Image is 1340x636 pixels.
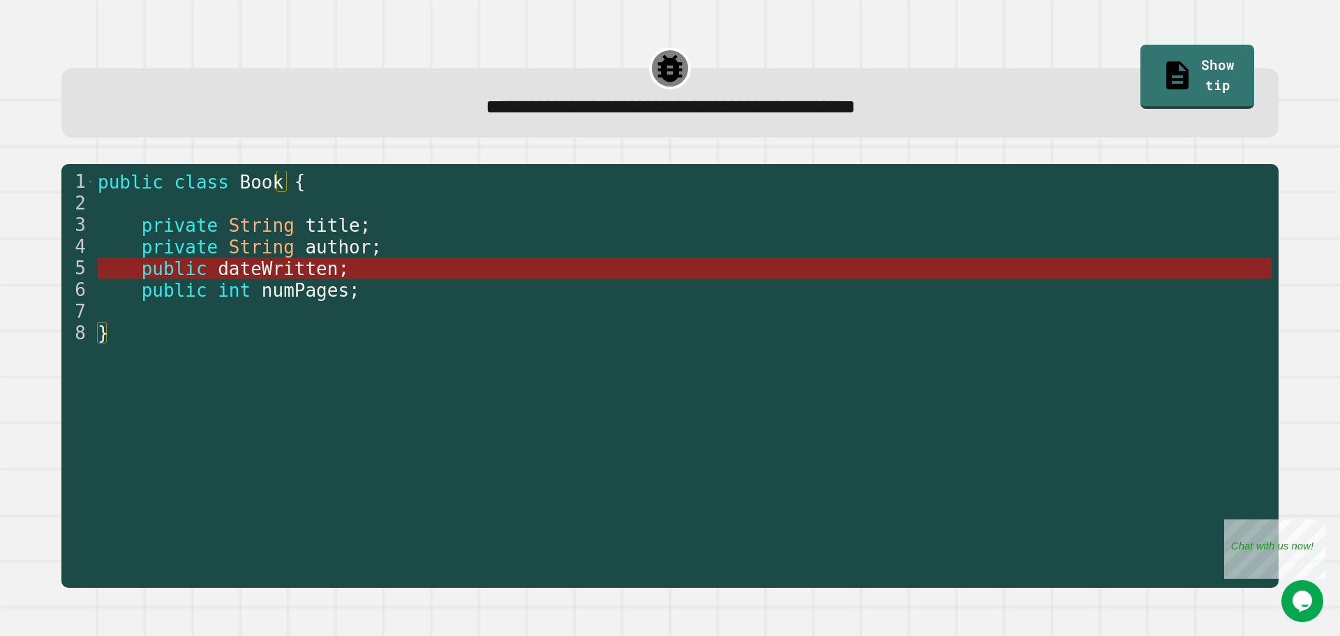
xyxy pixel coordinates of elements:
[228,215,294,236] span: String
[1224,519,1326,579] iframe: chat widget
[261,280,348,301] span: numPages
[61,214,95,236] div: 3
[61,279,95,301] div: 6
[305,215,359,236] span: title
[1281,580,1326,622] iframe: chat widget
[1140,45,1254,109] a: Show tip
[61,323,95,344] div: 8
[218,258,338,279] span: dateWritten
[61,258,95,279] div: 5
[228,237,294,258] span: String
[61,236,95,258] div: 4
[141,258,207,279] span: public
[87,171,94,193] span: Toggle code folding, rows 1 through 8
[305,237,371,258] span: author
[218,280,251,301] span: int
[239,172,283,193] span: Book
[98,172,163,193] span: public
[61,171,95,193] div: 1
[61,193,95,214] div: 2
[141,280,207,301] span: public
[141,215,218,236] span: private
[141,237,218,258] span: private
[174,172,228,193] span: class
[61,301,95,323] div: 7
